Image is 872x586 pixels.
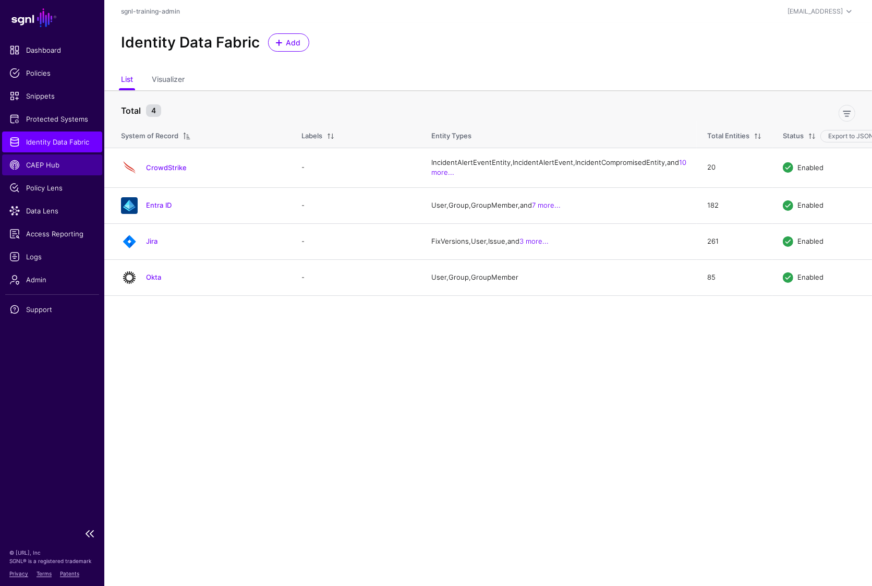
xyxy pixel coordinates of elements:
[60,570,79,577] a: Patents
[146,163,187,172] a: CrowdStrike
[121,159,138,176] img: svg+xml;base64,PHN2ZyB3aWR0aD0iNjQiIGhlaWdodD0iNjQiIHZpZXdCb3g9IjAgMCA2NCA2NCIgZmlsbD0ibm9uZSIgeG...
[797,201,823,209] span: Enabled
[9,45,95,55] span: Dashboard
[121,34,260,52] h2: Identity Data Fabric
[121,197,138,214] img: svg+xml;base64,PHN2ZyB3aWR0aD0iNjQiIGhlaWdodD0iNjQiIHZpZXdCb3g9IjAgMCA2NCA2NCIgZmlsbD0ibm9uZSIgeG...
[2,40,102,61] a: Dashboard
[2,223,102,244] a: Access Reporting
[285,37,302,48] span: Add
[146,273,161,281] a: Okta
[697,223,772,259] td: 261
[2,246,102,267] a: Logs
[707,131,749,141] div: Total Entities
[421,259,697,295] td: User, Group, GroupMember
[2,131,102,152] a: Identity Data Fabric
[6,6,98,29] a: SGNL
[121,105,141,116] strong: Total
[2,109,102,129] a: Protected Systems
[152,70,185,90] a: Visualizer
[697,187,772,223] td: 182
[291,223,421,259] td: -
[421,187,697,223] td: User, Group, GroupMember, and
[37,570,52,577] a: Terms
[797,273,823,281] span: Enabled
[9,68,95,78] span: Policies
[121,7,180,15] a: sgnl-training-admin
[431,131,471,140] span: Entity Types
[121,269,138,286] img: svg+xml;base64,PHN2ZyB3aWR0aD0iNjQiIGhlaWdodD0iNjQiIHZpZXdCb3g9IjAgMCA2NCA2NCIgZmlsbD0ibm9uZSIgeG...
[9,548,95,557] p: © [URL], Inc
[301,131,322,141] div: Labels
[9,183,95,193] span: Policy Lens
[532,201,561,209] a: 7 more...
[2,200,102,221] a: Data Lens
[788,7,843,16] div: [EMAIL_ADDRESS]
[9,206,95,216] span: Data Lens
[2,63,102,83] a: Policies
[146,237,158,245] a: Jira
[9,557,95,565] p: SGNL® is a registered trademark
[519,237,549,245] a: 3 more...
[697,259,772,295] td: 85
[421,223,697,259] td: FixVersions, User, Issue, and
[9,570,28,577] a: Privacy
[421,148,697,187] td: IncidentAlertEventEntity, IncidentAlertEvent, IncidentCompromisedEntity, and
[2,154,102,175] a: CAEP Hub
[9,229,95,239] span: Access Reporting
[9,114,95,124] span: Protected Systems
[9,137,95,147] span: Identity Data Fabric
[797,237,823,245] span: Enabled
[121,131,178,141] div: System of Record
[9,91,95,101] span: Snippets
[2,86,102,106] a: Snippets
[783,131,804,141] div: Status
[9,252,95,262] span: Logs
[121,70,133,90] a: List
[146,104,161,117] small: 4
[291,148,421,187] td: -
[9,160,95,170] span: CAEP Hub
[797,163,823,171] span: Enabled
[146,201,172,209] a: Entra ID
[2,177,102,198] a: Policy Lens
[291,187,421,223] td: -
[121,233,138,250] img: svg+xml;base64,PHN2ZyB3aWR0aD0iNjQiIGhlaWdodD0iNjQiIHZpZXdCb3g9IjAgMCA2NCA2NCIgZmlsbD0ibm9uZSIgeG...
[697,148,772,187] td: 20
[291,259,421,295] td: -
[9,304,95,315] span: Support
[9,274,95,285] span: Admin
[2,269,102,290] a: Admin
[268,33,309,52] a: Add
